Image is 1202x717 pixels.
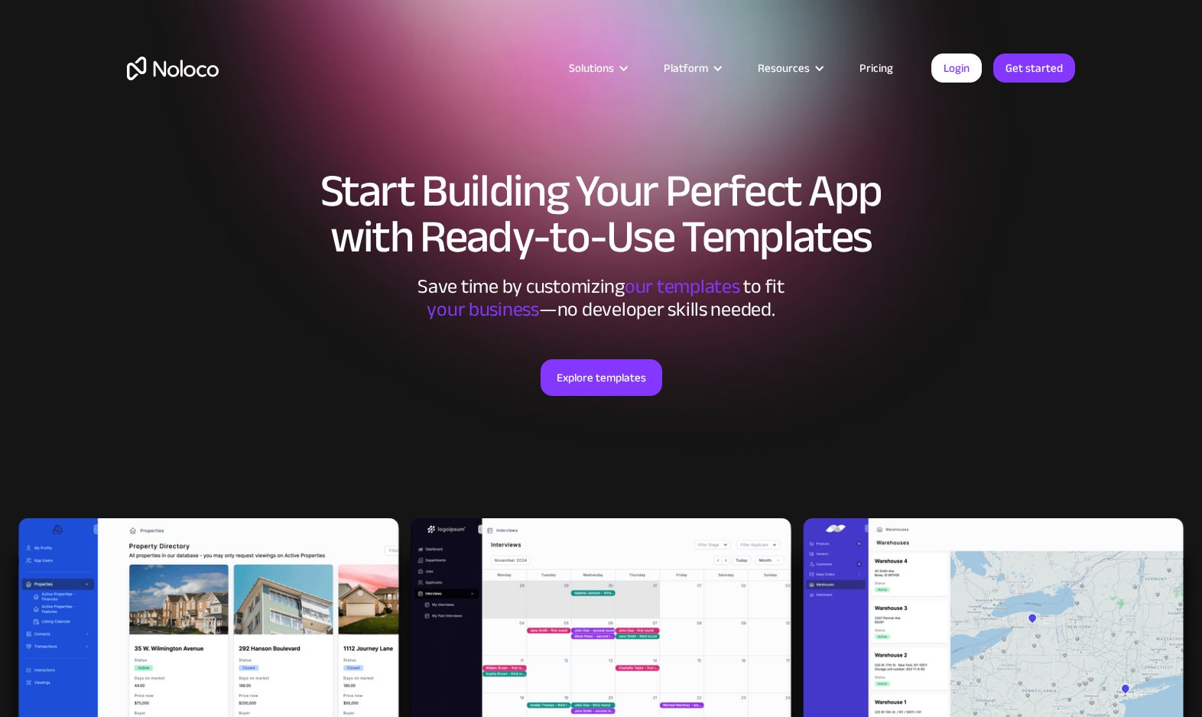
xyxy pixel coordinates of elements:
[550,58,645,78] div: Solutions
[372,275,830,321] div: Save time by customizing to fit ‍ —no developer skills needed.
[664,58,708,78] div: Platform
[569,58,614,78] div: Solutions
[541,359,662,396] a: Explore templates
[127,168,1075,260] h1: Start Building Your Perfect App with Ready-to-Use Templates
[127,57,219,80] a: home
[645,58,739,78] div: Platform
[840,58,912,78] a: Pricing
[427,290,539,328] span: your business
[931,54,982,83] a: Login
[758,58,810,78] div: Resources
[993,54,1075,83] a: Get started
[625,268,740,305] span: our templates
[739,58,840,78] div: Resources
